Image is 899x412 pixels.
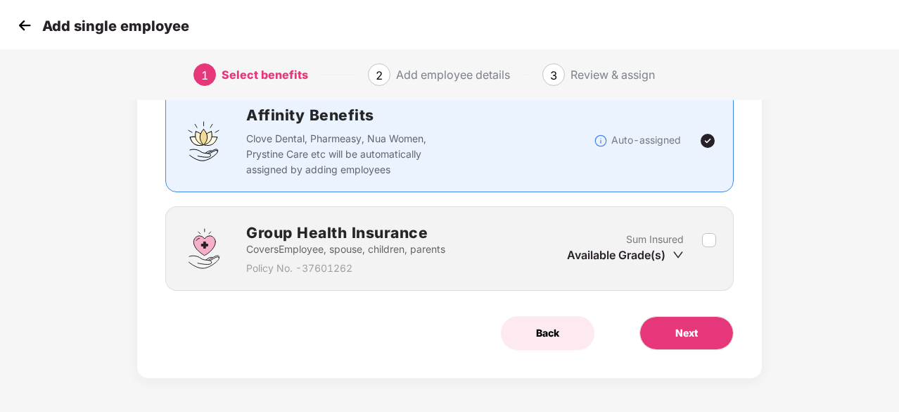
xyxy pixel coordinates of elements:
div: Add employee details [396,63,510,86]
img: svg+xml;base64,PHN2ZyBpZD0iSW5mb18tXzMyeDMyIiBkYXRhLW5hbWU9IkluZm8gLSAzMngzMiIgeG1sbnM9Imh0dHA6Ly... [594,134,608,148]
span: 1 [201,68,208,82]
h2: Affinity Benefits [246,104,594,127]
button: Back [501,316,594,350]
img: svg+xml;base64,PHN2ZyBpZD0iQWZmaW5pdHlfQmVuZWZpdHMiIGRhdGEtbmFtZT0iQWZmaW5pdHkgQmVuZWZpdHMiIHhtbG... [183,120,225,162]
div: Select benefits [222,63,308,86]
span: Back [536,325,559,341]
p: Covers Employee, spouse, children, parents [246,242,445,257]
img: svg+xml;base64,PHN2ZyB4bWxucz0iaHR0cDovL3d3dy53My5vcmcvMjAwMC9zdmciIHdpZHRoPSIzMCIgaGVpZ2h0PSIzMC... [14,15,35,36]
span: 2 [376,68,383,82]
h2: Group Health Insurance [246,221,445,244]
div: Available Grade(s) [567,247,684,263]
img: svg+xml;base64,PHN2ZyBpZD0iR3JvdXBfSGVhbHRoX0luc3VyYW5jZSIgZGF0YS1uYW1lPSJHcm91cCBIZWFsdGggSW5zdX... [183,227,225,270]
p: Clove Dental, Pharmeasy, Nua Women, Prystine Care etc will be automatically assigned by adding em... [246,131,454,177]
p: Add single employee [42,18,189,35]
span: down [672,249,684,261]
p: Auto-assigned [611,132,681,148]
span: Next [675,325,698,341]
div: Review & assign [570,63,655,86]
span: 3 [550,68,557,82]
p: Policy No. - 37601262 [246,261,445,276]
img: svg+xml;base64,PHN2ZyBpZD0iVGljay0yNHgyNCIgeG1sbnM9Imh0dHA6Ly93d3cudzMub3JnLzIwMDAvc3ZnIiB3aWR0aD... [699,132,716,149]
p: Sum Insured [626,232,684,247]
button: Next [639,316,734,350]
